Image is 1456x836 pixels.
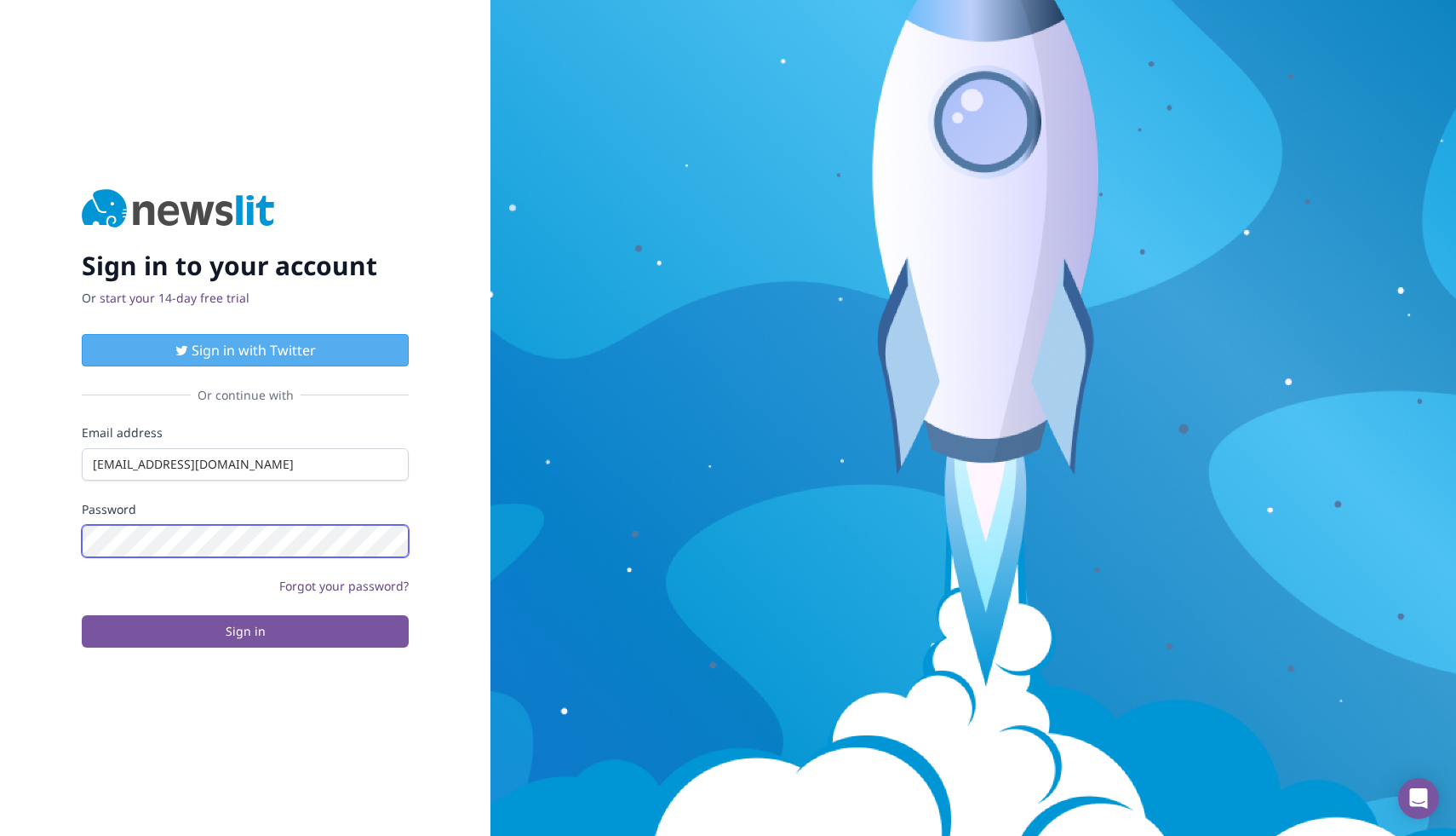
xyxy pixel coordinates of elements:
label: Password [82,501,409,518]
span: Or continue with [191,387,301,404]
a: Forgot your password? [279,578,409,594]
div: Open Intercom Messenger [1398,778,1439,819]
a: start your 14-day free trial [100,290,249,306]
img: Newslit [82,189,275,230]
p: Or [82,290,409,307]
h2: Sign in to your account [82,251,409,281]
button: Sign in with Twitter [82,334,409,366]
button: Sign in [82,615,409,648]
label: Email address [82,424,409,441]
